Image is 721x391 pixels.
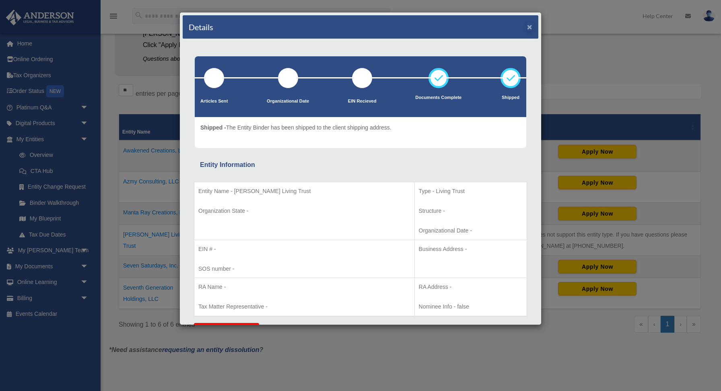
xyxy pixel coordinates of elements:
[348,97,377,105] p: EIN Recieved
[198,282,410,292] p: RA Name -
[419,186,523,196] p: Type - Living Trust
[501,94,521,102] p: Shipped
[415,94,461,102] p: Documents Complete
[200,123,391,133] p: The Entity Binder has been shipped to the client shipping address.
[419,226,523,236] p: Organizational Date -
[267,97,309,105] p: Organizational Date
[419,244,523,254] p: Business Address -
[419,282,523,292] p: RA Address -
[200,124,226,131] span: Shipped -
[198,244,410,254] p: EIN # -
[419,206,523,216] p: Structure -
[198,264,410,274] p: SOS number -
[198,206,410,216] p: Organization State -
[198,302,410,312] p: Tax Matter Representative -
[200,97,228,105] p: Articles Sent
[189,21,213,33] h4: Details
[527,23,532,31] button: ×
[419,302,523,312] p: Nominee Info - false
[198,186,410,196] p: Entity Name - [PERSON_NAME] Living Trust
[200,159,521,171] div: Entity Information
